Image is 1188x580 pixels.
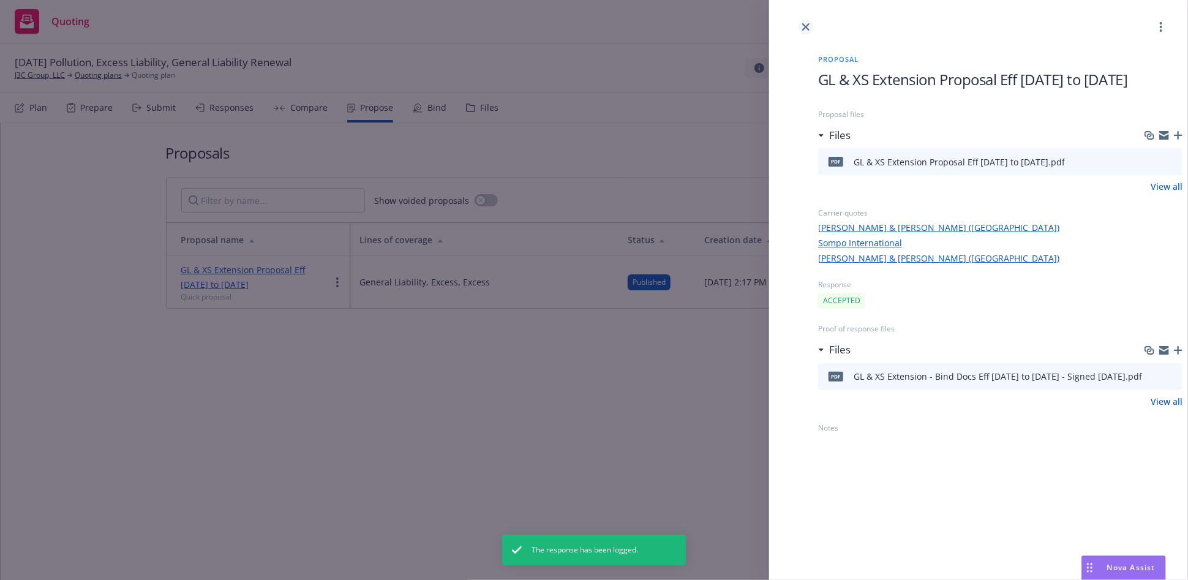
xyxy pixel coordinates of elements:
span: pdf [829,157,843,166]
button: download file [1147,154,1157,169]
div: Files [818,342,851,358]
h3: Files [829,342,851,358]
a: more [1154,20,1168,34]
span: The response has been logged. [532,544,638,556]
button: Nova Assist [1081,556,1166,580]
span: Proposal files [818,109,1182,120]
button: download file [1147,369,1157,384]
span: Response [818,279,1182,290]
a: close [799,20,813,34]
span: pdf [829,372,843,381]
div: GL & XS Extension - Bind Docs Eff [DATE] to [DATE] - Signed [DATE].pdf [854,370,1142,383]
div: Drag to move [1082,556,1097,579]
h3: Files [829,127,851,143]
span: Proposal [818,54,1139,64]
span: ACCEPTED [823,295,860,306]
span: Proof of response files [818,323,1182,334]
a: [PERSON_NAME] & [PERSON_NAME] ([GEOGRAPHIC_DATA]) [818,221,1182,234]
span: Notes [818,423,1182,434]
button: preview file [1167,369,1178,384]
div: Files [818,127,851,143]
span: Carrier quotes [818,208,1182,219]
a: [PERSON_NAME] & [PERSON_NAME] ([GEOGRAPHIC_DATA]) [818,252,1182,265]
h1: GL & XS Extension Proposal Eff [DATE] to [DATE] [818,69,1139,89]
div: GL & XS Extension Proposal Eff [DATE] to [DATE].pdf [854,156,1065,168]
span: Nova Assist [1107,562,1156,573]
a: View all [1151,180,1182,193]
button: preview file [1167,154,1178,169]
a: View all [1151,395,1182,408]
a: Sompo International [818,236,1182,249]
